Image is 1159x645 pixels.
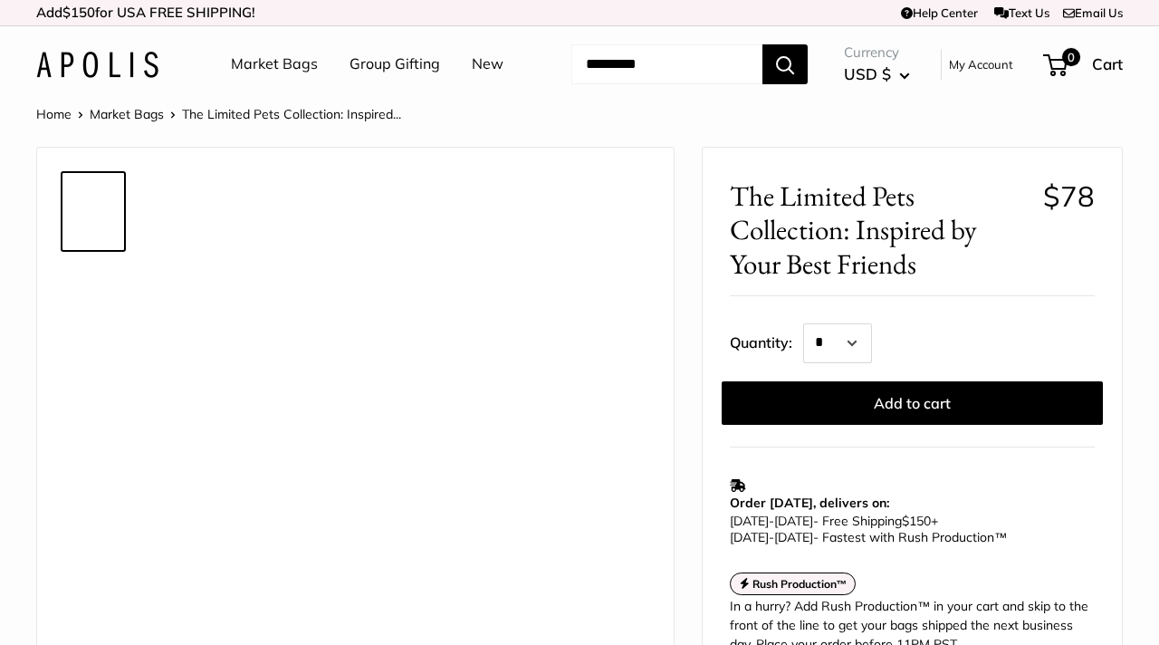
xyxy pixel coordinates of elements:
button: USD $ [844,60,910,89]
a: 0 Cart [1045,50,1123,79]
a: Market Bags [90,106,164,122]
input: Search... [571,44,762,84]
span: 0 [1062,48,1080,66]
span: $78 [1043,178,1095,214]
a: Help Center [901,5,978,20]
span: The Limited Pets Collection: Inspired by Your Best Friends [730,179,1030,281]
span: - [769,529,774,545]
a: Group Gifting [350,51,440,78]
p: - Free Shipping + [730,513,1086,545]
a: The Limited Pets Collection: Inspired by Your Best Friends [61,171,126,252]
a: New [472,51,503,78]
a: Market Bags [231,51,318,78]
span: The Limited Pets Collection: Inspired... [182,106,401,122]
a: Email Us [1063,5,1123,20]
span: USD $ [844,64,891,83]
button: Search [762,44,808,84]
span: [DATE] [730,529,769,545]
button: Add to cart [722,381,1103,425]
nav: Breadcrumb [36,102,401,126]
span: [DATE] [774,529,813,545]
span: Currency [844,40,910,65]
strong: Rush Production™ [752,577,848,591]
span: [DATE] [774,513,813,529]
span: $150 [62,4,95,21]
label: Quantity: [730,318,803,363]
span: - [769,513,774,529]
span: - Fastest with Rush Production™ [730,529,1007,545]
span: $150 [902,513,931,529]
span: [DATE] [730,513,769,529]
a: Home [36,106,72,122]
a: Text Us [994,5,1049,20]
a: My Account [949,53,1013,75]
span: Cart [1092,54,1123,73]
strong: Order [DATE], delivers on: [730,495,889,511]
img: Apolis [36,52,158,78]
